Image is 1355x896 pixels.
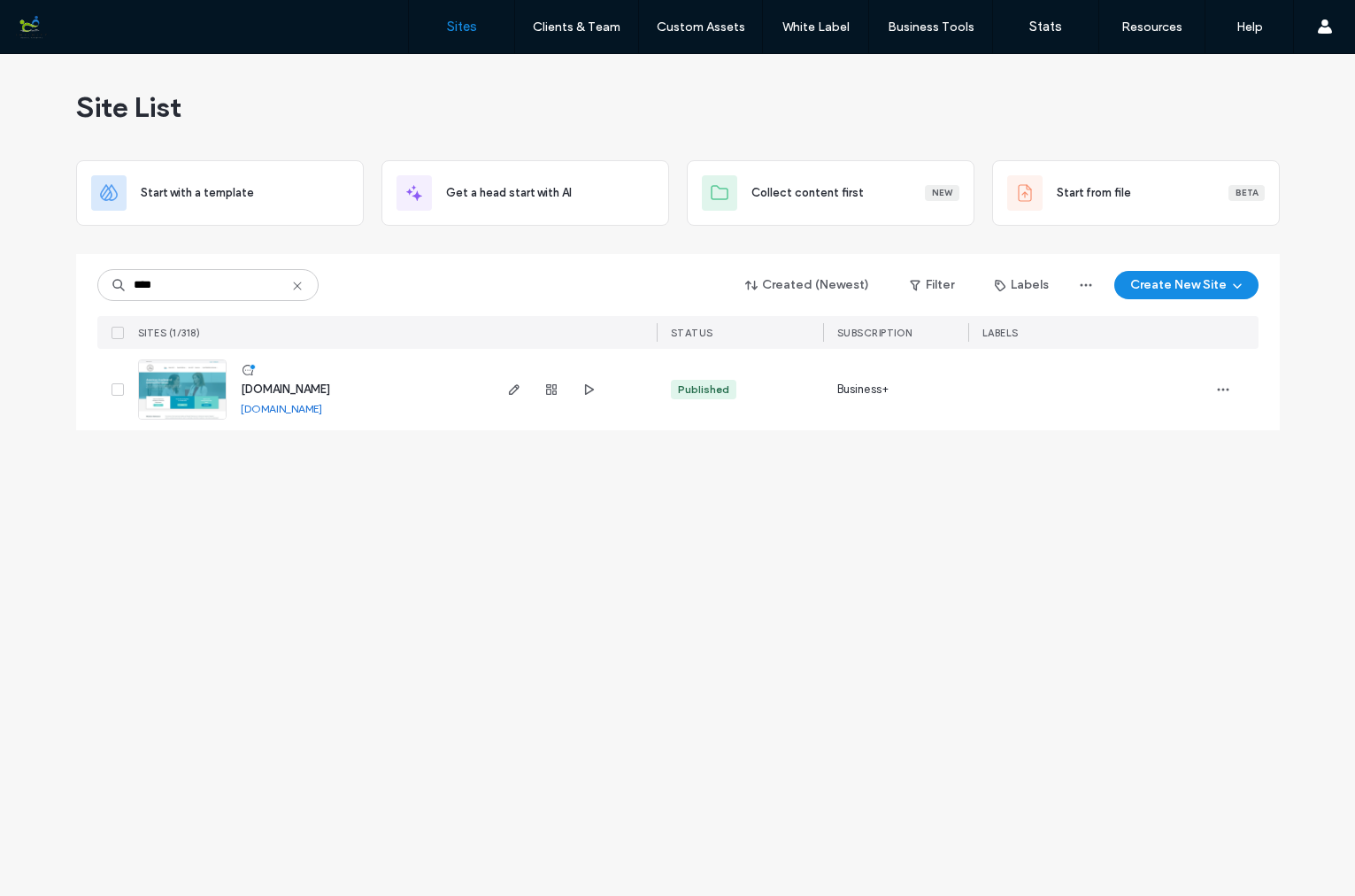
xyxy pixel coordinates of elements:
div: New [925,185,959,201]
div: Beta [1228,185,1265,201]
button: Labels [979,271,1065,299]
label: Business Tools [888,19,974,35]
button: Filter [892,271,972,299]
span: LABELS [982,327,1019,339]
span: Business+ [837,381,889,398]
span: SITES (1/318) [138,327,201,339]
button: Created (Newest) [730,271,885,299]
label: Sites [447,19,477,35]
span: Get a head start with AI [446,184,572,202]
a: [DOMAIN_NAME] [241,402,322,415]
span: Start from file [1057,184,1131,202]
label: Clients & Team [533,19,620,35]
label: Resources [1121,19,1182,35]
label: Stats [1029,19,1062,35]
span: Start with a template [141,184,254,202]
div: Get a head start with AI [381,160,669,226]
div: Collect content firstNew [687,160,974,226]
div: Start from fileBeta [992,160,1280,226]
div: Start with a template [76,160,364,226]
span: Site List [76,89,181,125]
label: White Label [782,19,850,35]
button: Create New Site [1114,271,1259,299]
div: Published [678,382,729,398]
span: Collect content first [751,184,864,202]
label: Custom Assets [657,19,745,35]
span: STATUS [671,327,713,339]
span: SUBSCRIPTION [837,327,912,339]
label: Help [1236,19,1263,35]
a: [DOMAIN_NAME] [241,382,330,396]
